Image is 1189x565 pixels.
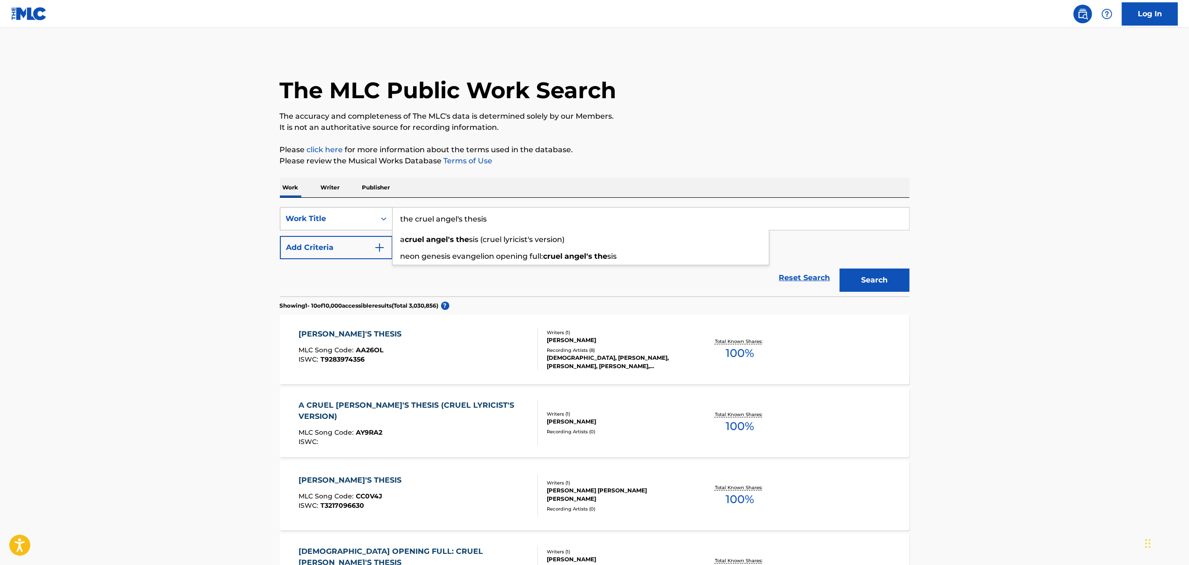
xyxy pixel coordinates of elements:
[356,492,382,500] span: CC0V4J
[547,548,687,555] div: Writers ( 1 )
[280,302,439,310] p: Showing 1 - 10 of 10,000 accessible results (Total 3,030,856 )
[299,428,356,437] span: MLC Song Code :
[595,252,608,261] strong: the
[547,410,687,417] div: Writers ( 1 )
[299,355,320,363] span: ISWC :
[1077,8,1088,20] img: search
[280,236,393,259] button: Add Criteria
[356,346,383,354] span: AA26OL
[544,252,563,261] strong: cruel
[840,269,910,292] button: Search
[1098,5,1116,23] div: Help
[299,346,356,354] span: MLC Song Code :
[356,428,382,437] span: AY9RA2
[299,501,320,510] span: ISWC :
[307,145,343,154] a: click here
[360,178,393,197] p: Publisher
[1145,530,1151,558] div: Drag
[401,235,405,244] span: a
[1142,520,1189,565] iframe: Chat Widget
[11,7,47,20] img: MLC Logo
[280,122,910,133] p: It is not an authoritative source for recording information.
[442,156,493,165] a: Terms of Use
[299,492,356,500] span: MLC Song Code :
[1101,8,1113,20] img: help
[441,302,449,310] span: ?
[280,155,910,167] p: Please review the Musical Works Database
[715,411,765,418] p: Total Known Shares:
[405,235,425,244] strong: cruel
[775,268,835,288] a: Reset Search
[280,315,910,384] a: [PERSON_NAME]'S THESISMLC Song Code:AA26OLISWC:T9283974356Writers (1)[PERSON_NAME]Recording Artis...
[299,329,406,340] div: [PERSON_NAME]'S THESIS
[608,252,617,261] span: sis
[280,111,910,122] p: The accuracy and completeness of The MLC's data is determined solely by our Members.
[547,555,687,564] div: [PERSON_NAME]
[299,437,320,446] span: ISWC :
[456,235,469,244] strong: the
[401,252,544,261] span: neon genesis evangelion opening full:
[427,235,455,244] strong: angel's
[547,347,687,354] div: Recording Artists ( 8 )
[374,242,385,253] img: 9d2ae6d4665cec9f34b9.svg
[280,388,910,457] a: A CRUEL [PERSON_NAME]'S THESIS (CRUEL LYRICIST'S VERSION)MLC Song Code:AY9RA2ISWC:Writers (1)[PER...
[280,144,910,155] p: Please for more information about the terms used in the database.
[547,336,687,344] div: [PERSON_NAME]
[726,345,754,362] span: 100 %
[299,475,406,486] div: [PERSON_NAME]'S THESIS
[726,491,754,508] span: 100 %
[469,235,565,244] span: sis (cruel lyricist's version)
[547,486,687,503] div: [PERSON_NAME] [PERSON_NAME] [PERSON_NAME]
[715,484,765,491] p: Total Known Shares:
[547,428,687,435] div: Recording Artists ( 0 )
[320,501,364,510] span: T3217096630
[318,178,343,197] p: Writer
[299,400,530,422] div: A CRUEL [PERSON_NAME]'S THESIS (CRUEL LYRICIST'S VERSION)
[715,557,765,564] p: Total Known Shares:
[547,417,687,426] div: [PERSON_NAME]
[280,207,910,296] form: Search Form
[547,354,687,370] div: [DEMOGRAPHIC_DATA], [PERSON_NAME], [PERSON_NAME], [PERSON_NAME], [PERSON_NAME].
[1122,2,1178,26] a: Log In
[286,213,370,224] div: Work Title
[320,355,365,363] span: T9283974356
[280,76,617,104] h1: The MLC Public Work Search
[547,479,687,486] div: Writers ( 1 )
[280,461,910,531] a: [PERSON_NAME]'S THESISMLC Song Code:CC0V4JISWC:T3217096630Writers (1)[PERSON_NAME] [PERSON_NAME] ...
[726,418,754,435] span: 100 %
[547,329,687,336] div: Writers ( 1 )
[280,178,301,197] p: Work
[565,252,593,261] strong: angel's
[715,338,765,345] p: Total Known Shares:
[1073,5,1092,23] a: Public Search
[547,505,687,512] div: Recording Artists ( 0 )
